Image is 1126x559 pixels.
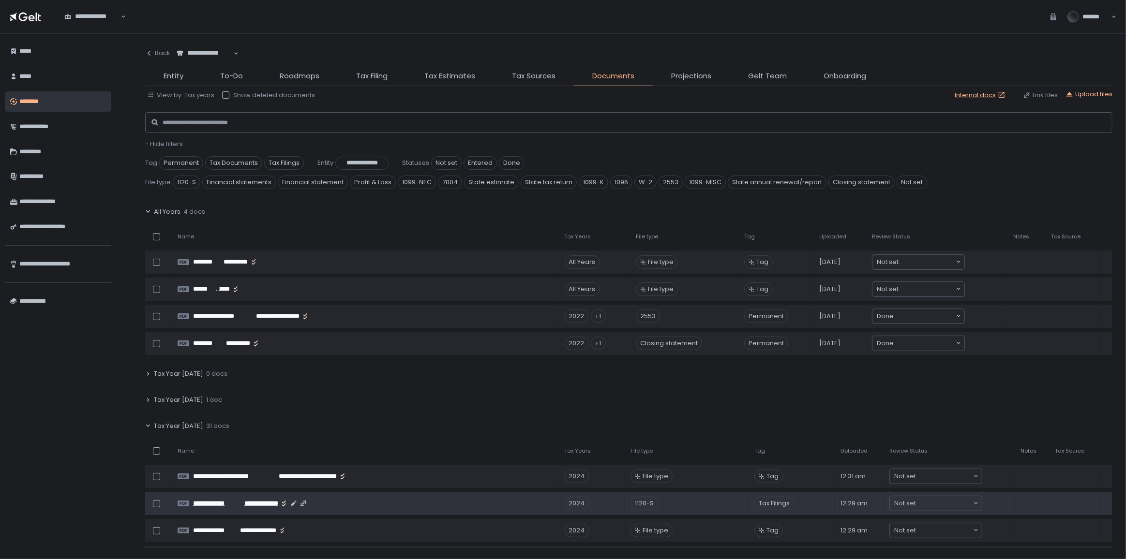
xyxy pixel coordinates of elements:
[820,312,841,321] span: [DATE]
[636,337,702,350] div: Closing statement
[145,44,170,63] button: Back
[398,176,436,189] span: 1099-NEC
[648,285,674,294] span: File type
[841,526,868,535] span: 12:29 am
[754,497,794,510] span: Tax Filings
[872,255,964,269] div: Search for option
[877,257,899,267] span: Not set
[170,44,239,63] div: Search for option
[894,471,916,481] span: Not set
[565,255,600,269] div: All Years
[643,472,668,481] span: File type
[402,159,429,167] span: Statuses
[499,156,525,170] span: Done
[147,91,214,100] button: View by: Tax years
[206,396,222,404] span: 1 doc
[154,207,180,216] span: All Years
[872,336,964,351] div: Search for option
[899,284,955,294] input: Search for option
[634,176,657,189] span: W-2
[894,338,955,348] input: Search for option
[591,337,606,350] div: +1
[890,496,982,511] div: Search for option
[820,285,841,294] span: [DATE]
[820,339,841,348] span: [DATE]
[178,233,194,240] span: Name
[899,257,955,267] input: Search for option
[145,178,171,187] span: File type
[748,71,787,82] span: Gelt Team
[824,71,866,82] span: Onboarding
[521,176,577,189] span: State tax return
[685,176,726,189] span: 1099-MISC
[820,258,841,266] span: [DATE]
[728,176,826,189] span: State annual renewal/report
[592,71,634,82] span: Documents
[955,91,1007,100] a: Internal docs
[183,207,205,216] span: 4 docs
[206,422,229,430] span: 31 docs
[1051,233,1081,240] span: Tax Source
[1014,233,1030,240] span: Notes
[350,176,396,189] span: Profit & Loss
[872,282,964,296] div: Search for option
[565,470,589,483] div: 2024
[636,233,658,240] span: File type
[438,176,462,189] span: 7004
[154,422,203,430] span: Tax Year [DATE]
[58,7,126,27] div: Search for option
[756,258,768,266] span: Tag
[565,497,589,510] div: 2024
[877,284,899,294] span: Not set
[1021,447,1036,455] span: Notes
[278,176,348,189] span: Financial statement
[64,21,120,30] input: Search for option
[877,311,894,321] span: Done
[145,139,183,148] span: - Hide filters
[464,156,497,170] span: Entered
[206,369,227,378] span: 0 docs
[648,258,674,266] span: File type
[424,71,475,82] span: Tax Estimates
[889,447,928,455] span: Review Status
[565,524,589,537] div: 2024
[643,526,668,535] span: File type
[565,282,600,296] div: All Years
[631,447,653,455] span: File type
[841,472,866,481] span: 12:31 am
[164,71,183,82] span: Entity
[766,472,779,481] span: Tag
[841,447,868,455] span: Uploaded
[579,176,608,189] span: 1099-K
[317,159,333,167] span: Entity
[145,49,170,58] div: Back
[205,156,262,170] span: Tax Documents
[841,499,868,508] span: 12:29 am
[565,447,591,455] span: Tax Years
[220,71,243,82] span: To-Do
[280,71,319,82] span: Roadmaps
[565,337,589,350] div: 2022
[464,176,519,189] span: State estimate
[159,156,203,170] span: Permanent
[744,337,788,350] span: Permanent
[744,309,788,323] span: Permanent
[916,526,973,535] input: Search for option
[671,71,711,82] span: Projections
[631,497,658,510] div: 1120-S
[754,447,765,455] span: Tag
[828,176,895,189] span: Closing statement
[591,309,606,323] div: +1
[145,159,157,167] span: Tag
[356,71,388,82] span: Tax Filing
[1066,90,1112,99] button: Upload files
[565,233,591,240] span: Tax Years
[512,71,555,82] span: Tax Sources
[890,523,982,538] div: Search for option
[894,526,916,535] span: Not set
[173,176,200,189] span: 1120-S
[756,285,768,294] span: Tag
[916,471,973,481] input: Search for option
